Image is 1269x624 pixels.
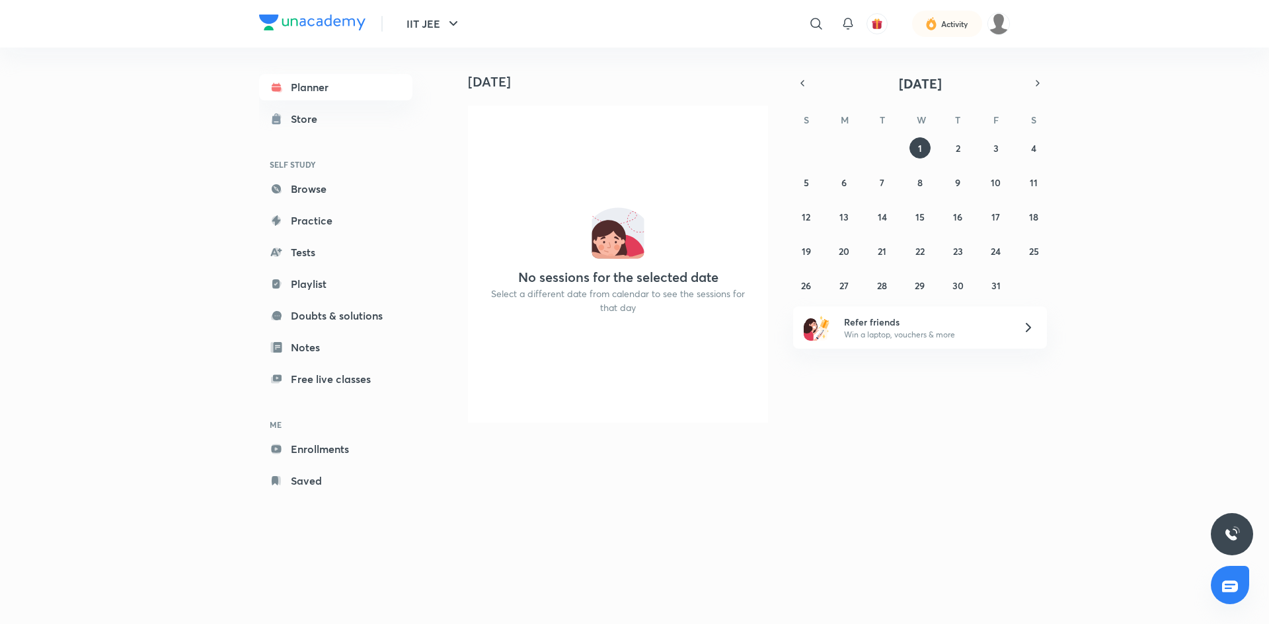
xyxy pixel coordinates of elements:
h6: SELF STUDY [259,153,412,176]
button: October 11, 2025 [1023,172,1044,193]
button: October 16, 2025 [947,206,968,227]
button: October 1, 2025 [909,137,931,158]
a: Planner [259,74,412,100]
a: Company Logo [259,15,365,34]
abbr: Saturday [1031,114,1036,126]
a: Notes [259,334,412,361]
abbr: Tuesday [880,114,885,126]
button: October 26, 2025 [796,275,817,296]
button: October 4, 2025 [1023,137,1044,158]
abbr: October 24, 2025 [991,245,1001,258]
span: [DATE] [899,75,942,92]
img: referral [804,314,830,341]
button: October 19, 2025 [796,240,817,261]
abbr: October 21, 2025 [878,245,886,258]
button: October 17, 2025 [985,206,1007,227]
abbr: October 19, 2025 [802,245,811,258]
abbr: October 3, 2025 [993,142,999,155]
button: October 7, 2025 [872,172,893,193]
abbr: October 8, 2025 [917,176,923,189]
img: No events [592,206,644,259]
a: Playlist [259,271,412,297]
abbr: Friday [993,114,999,126]
a: Store [259,106,412,132]
abbr: October 16, 2025 [953,211,962,223]
abbr: Monday [841,114,849,126]
abbr: October 10, 2025 [991,176,1001,189]
abbr: October 17, 2025 [991,211,1000,223]
abbr: October 26, 2025 [801,279,811,292]
a: Tests [259,239,412,265]
abbr: October 13, 2025 [839,211,849,223]
abbr: October 14, 2025 [878,211,887,223]
abbr: October 29, 2025 [915,279,925,292]
button: October 3, 2025 [985,137,1007,158]
abbr: October 2, 2025 [956,142,960,155]
button: October 25, 2025 [1023,240,1044,261]
abbr: October 31, 2025 [991,279,1001,292]
button: October 22, 2025 [909,240,931,261]
button: October 21, 2025 [872,240,893,261]
button: avatar [866,13,888,34]
abbr: October 1, 2025 [918,142,922,155]
abbr: October 27, 2025 [839,279,849,292]
button: October 2, 2025 [947,137,968,158]
img: ttu [1224,526,1240,542]
button: October 13, 2025 [833,206,855,227]
button: October 9, 2025 [947,172,968,193]
abbr: October 18, 2025 [1029,211,1038,223]
a: Browse [259,176,412,202]
abbr: October 5, 2025 [804,176,809,189]
abbr: October 25, 2025 [1029,245,1039,258]
abbr: October 20, 2025 [839,245,849,258]
button: October 31, 2025 [985,275,1007,296]
h4: [DATE] [468,74,779,90]
abbr: October 7, 2025 [880,176,884,189]
button: October 6, 2025 [833,172,855,193]
img: Sakshi [987,13,1010,35]
button: October 29, 2025 [909,275,931,296]
abbr: Sunday [804,114,809,126]
button: October 30, 2025 [947,275,968,296]
button: October 14, 2025 [872,206,893,227]
abbr: October 15, 2025 [915,211,925,223]
abbr: October 12, 2025 [802,211,810,223]
abbr: October 22, 2025 [915,245,925,258]
button: October 28, 2025 [872,275,893,296]
button: October 5, 2025 [796,172,817,193]
button: October 20, 2025 [833,240,855,261]
button: October 23, 2025 [947,240,968,261]
h6: Refer friends [844,315,1007,329]
a: Doubts & solutions [259,302,412,329]
a: Free live classes [259,366,412,392]
abbr: October 28, 2025 [877,279,887,292]
button: October 24, 2025 [985,240,1007,261]
abbr: Thursday [955,114,960,126]
abbr: October 23, 2025 [953,245,963,258]
h4: No sessions for the selected date [518,269,718,285]
button: October 8, 2025 [909,172,931,193]
button: October 12, 2025 [796,206,817,227]
abbr: October 30, 2025 [952,279,964,292]
div: Store [291,111,325,127]
button: October 10, 2025 [985,172,1007,193]
abbr: October 6, 2025 [841,176,847,189]
button: October 18, 2025 [1023,206,1044,227]
abbr: October 11, 2025 [1030,176,1038,189]
p: Win a laptop, vouchers & more [844,329,1007,341]
abbr: October 4, 2025 [1031,142,1036,155]
img: activity [925,16,937,32]
button: October 27, 2025 [833,275,855,296]
button: [DATE] [812,74,1028,92]
img: Company Logo [259,15,365,30]
abbr: October 9, 2025 [955,176,960,189]
abbr: Wednesday [917,114,926,126]
button: IIT JEE [399,11,469,37]
h6: ME [259,413,412,436]
a: Enrollments [259,436,412,462]
p: Select a different date from calendar to see the sessions for that day [484,287,752,314]
img: avatar [871,18,883,30]
a: Practice [259,207,412,234]
button: October 15, 2025 [909,206,931,227]
a: Saved [259,468,412,494]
